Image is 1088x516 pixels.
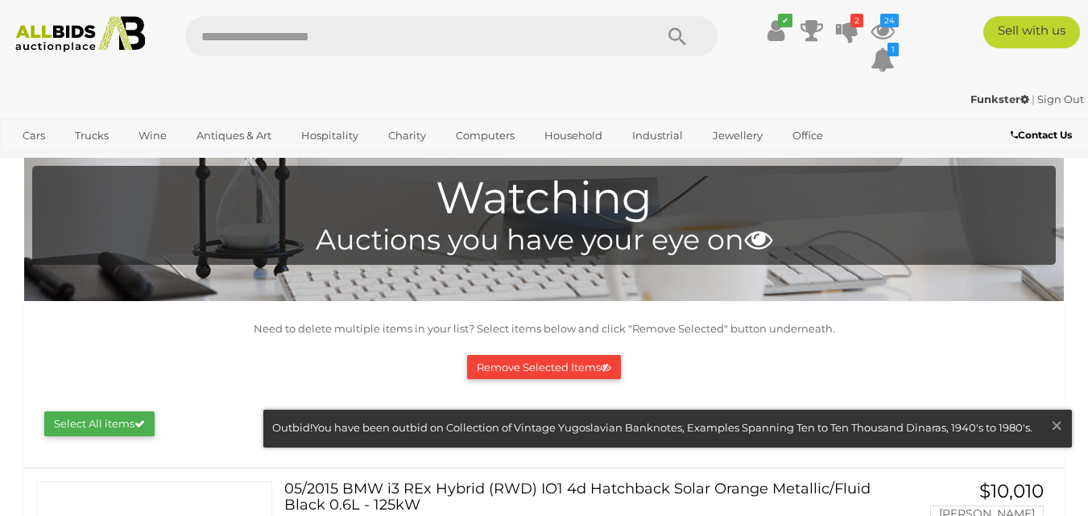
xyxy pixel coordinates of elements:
a: Wine [128,122,177,149]
a: ✔ [764,16,788,45]
a: Cars [12,122,56,149]
span: × [1049,410,1064,441]
h1: Watching [40,174,1048,223]
a: Contact Us [1011,126,1076,144]
i: 1 [887,43,899,56]
a: Household [534,122,613,149]
a: Charity [378,122,436,149]
button: Select All items [44,411,155,436]
a: Jewellery [702,122,773,149]
a: Trucks [64,122,119,149]
button: Search [637,16,718,56]
a: Office [782,122,834,149]
a: Funkster [970,93,1032,105]
a: Hospitality [291,122,369,149]
a: Sports [12,149,66,175]
a: Sign Out [1037,93,1084,105]
i: ✔ [778,14,792,27]
button: Remove Selected Items [467,355,621,380]
a: Computers [445,122,525,149]
span: | [1032,93,1035,105]
a: 1 [871,45,895,74]
a: 24 [871,16,895,45]
p: Need to delete multiple items in your list? Select items below and click "Remove Selected" button... [32,320,1056,338]
a: Antiques & Art [186,122,282,149]
h4: Auctions you have your eye on [40,225,1048,256]
img: Allbids.com.au [8,16,153,52]
a: Industrial [622,122,693,149]
b: Contact Us [1011,129,1072,141]
a: [GEOGRAPHIC_DATA] [75,149,210,175]
a: 2 [835,16,859,45]
span: $10,010 [979,480,1044,502]
strong: Funkster [970,93,1029,105]
i: 24 [880,14,899,27]
a: Sell with us [983,16,1080,48]
i: 2 [850,14,863,27]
